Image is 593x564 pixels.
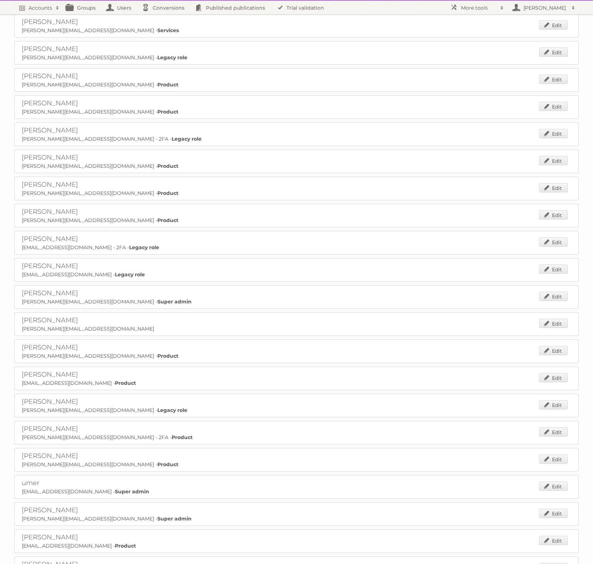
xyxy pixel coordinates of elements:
[539,536,568,545] a: Edit
[138,1,192,14] a: Conversions
[22,515,571,522] p: [PERSON_NAME][EMAIL_ADDRESS][DOMAIN_NAME] -
[447,1,507,14] a: More tools
[22,126,78,134] a: [PERSON_NAME]
[29,4,52,11] h2: Accounts
[22,54,571,61] p: [PERSON_NAME][EMAIL_ADDRESS][DOMAIN_NAME] -
[115,380,136,386] strong: Product
[22,244,571,251] p: [EMAIL_ADDRESS][DOMAIN_NAME] - 2FA -
[22,262,78,270] a: [PERSON_NAME]
[115,488,149,495] strong: Super admin
[272,1,331,14] a: Trial validation
[22,452,78,460] a: [PERSON_NAME]
[157,353,178,359] strong: Product
[22,298,571,305] p: [PERSON_NAME][EMAIL_ADDRESS][DOMAIN_NAME] -
[22,81,571,88] p: [PERSON_NAME][EMAIL_ADDRESS][DOMAIN_NAME] -
[539,20,568,30] a: Edit
[157,190,178,196] strong: Product
[157,407,187,413] strong: Legacy role
[157,298,192,305] strong: Super admin
[172,434,193,440] strong: Product
[22,380,571,386] p: [EMAIL_ADDRESS][DOMAIN_NAME] -
[539,482,568,491] a: Edit
[14,1,63,14] a: Accounts
[539,454,568,464] a: Edit
[539,292,568,301] a: Edit
[157,54,187,61] strong: Legacy role
[539,373,568,382] a: Edit
[22,190,571,196] p: [PERSON_NAME][EMAIL_ADDRESS][DOMAIN_NAME] -
[22,425,78,433] a: [PERSON_NAME]
[22,208,78,216] a: [PERSON_NAME]
[539,183,568,192] a: Edit
[157,81,178,88] strong: Product
[22,72,78,80] a: [PERSON_NAME]
[63,1,103,14] a: Groups
[539,265,568,274] a: Edit
[22,353,571,359] p: [PERSON_NAME][EMAIL_ADDRESS][DOMAIN_NAME] -
[157,217,178,223] strong: Product
[22,398,78,406] a: [PERSON_NAME]
[22,271,571,278] p: [EMAIL_ADDRESS][DOMAIN_NAME] -
[22,27,571,34] p: [PERSON_NAME][EMAIL_ADDRESS][DOMAIN_NAME] -
[522,4,568,11] h2: [PERSON_NAME]
[22,109,571,115] p: [PERSON_NAME][EMAIL_ADDRESS][DOMAIN_NAME] -
[157,515,192,522] strong: Super admin
[22,543,571,549] p: [EMAIL_ADDRESS][DOMAIN_NAME] -
[22,343,78,351] a: [PERSON_NAME]
[157,109,178,115] strong: Product
[22,371,78,378] a: [PERSON_NAME]
[129,244,159,251] strong: Legacy role
[115,271,145,278] strong: Legacy role
[103,1,138,14] a: Users
[115,543,136,549] strong: Product
[157,163,178,169] strong: Product
[461,4,497,11] h2: More tools
[22,45,78,53] a: [PERSON_NAME]
[539,102,568,111] a: Edit
[539,509,568,518] a: Edit
[22,235,78,243] a: [PERSON_NAME]
[22,136,571,142] p: [PERSON_NAME][EMAIL_ADDRESS][DOMAIN_NAME] - 2FA -
[157,461,178,468] strong: Product
[539,75,568,84] a: Edit
[22,163,571,169] p: [PERSON_NAME][EMAIL_ADDRESS][DOMAIN_NAME] -
[539,346,568,355] a: Edit
[507,1,579,14] a: [PERSON_NAME]
[539,319,568,328] a: Edit
[539,156,568,165] a: Edit
[22,479,39,487] a: umer
[22,18,78,26] a: [PERSON_NAME]
[539,237,568,247] a: Edit
[539,47,568,57] a: Edit
[22,99,78,107] a: [PERSON_NAME]
[172,136,202,142] strong: Legacy role
[22,434,571,440] p: [PERSON_NAME][EMAIL_ADDRESS][DOMAIN_NAME] - 2FA -
[22,181,78,188] a: [PERSON_NAME]
[22,316,78,324] a: [PERSON_NAME]
[22,506,78,514] a: [PERSON_NAME]
[22,488,571,495] p: [EMAIL_ADDRESS][DOMAIN_NAME] -
[539,400,568,409] a: Edit
[22,461,571,468] p: [PERSON_NAME][EMAIL_ADDRESS][DOMAIN_NAME] -
[22,326,571,332] p: [PERSON_NAME][EMAIL_ADDRESS][DOMAIN_NAME]
[539,210,568,220] a: Edit
[539,427,568,437] a: Edit
[22,407,571,413] p: [PERSON_NAME][EMAIL_ADDRESS][DOMAIN_NAME] -
[157,27,179,34] strong: Services
[22,217,571,223] p: [PERSON_NAME][EMAIL_ADDRESS][DOMAIN_NAME] -
[539,129,568,138] a: Edit
[192,1,272,14] a: Published publications
[22,533,78,541] a: [PERSON_NAME]
[22,289,78,297] a: [PERSON_NAME]
[22,153,78,161] a: [PERSON_NAME]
